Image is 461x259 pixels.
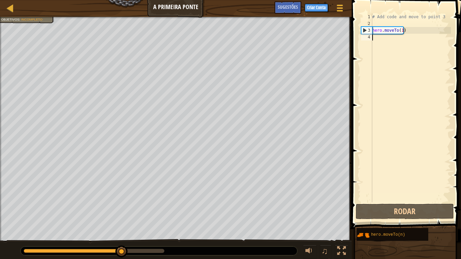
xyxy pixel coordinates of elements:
span: Objetivos [1,18,19,21]
div: 4 [361,34,372,40]
button: Ajuste o volume [303,245,317,259]
button: Mostrar menu do jogo [331,1,348,17]
div: 1 [361,13,372,20]
div: 3 [361,27,372,34]
span: Incompleto [21,18,43,21]
span: hero.moveTo(n) [371,232,405,237]
button: Rodar [356,204,454,219]
button: Toggle fullscreen [335,245,348,259]
button: Criar Conta [305,4,328,12]
div: 2 [361,20,372,27]
span: : [19,18,21,21]
button: ♫ [320,245,331,259]
span: Sugestões [278,4,298,10]
span: ♫ [321,246,328,256]
img: portrait.png [357,229,370,241]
